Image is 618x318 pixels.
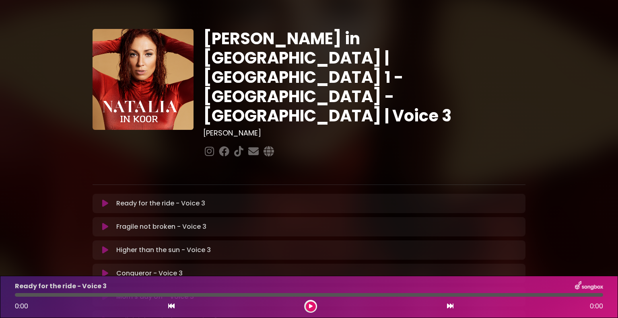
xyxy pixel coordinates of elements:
p: Fragile not broken - Voice 3 [116,222,206,232]
span: 0:00 [15,302,28,311]
p: Higher than the sun - Voice 3 [116,245,211,255]
img: YTVS25JmS9CLUqXqkEhs [93,29,194,130]
img: songbox-logo-white.png [575,281,603,291]
h3: [PERSON_NAME] [203,129,525,137]
span: 0:00 [590,302,603,311]
p: Conqueror - Voice 3 [116,269,183,278]
h1: [PERSON_NAME] in [GEOGRAPHIC_DATA] | [GEOGRAPHIC_DATA] 1 - [GEOGRAPHIC_DATA] - [GEOGRAPHIC_DATA] ... [203,29,525,125]
p: Ready for the ride - Voice 3 [15,281,107,291]
p: Ready for the ride - Voice 3 [116,199,205,208]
